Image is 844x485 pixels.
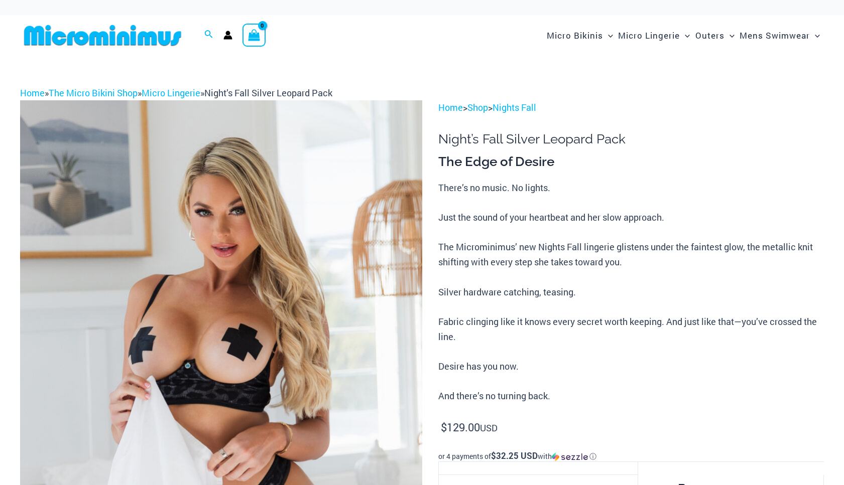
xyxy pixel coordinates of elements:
span: $ [441,420,447,434]
a: Mens SwimwearMenu ToggleMenu Toggle [737,20,822,51]
span: Night’s Fall Silver Leopard Pack [204,87,332,99]
a: Home [20,87,45,99]
span: Micro Lingerie [618,23,680,48]
a: Account icon link [223,31,232,40]
span: Micro Bikinis [547,23,603,48]
p: There’s no music. No lights. Just the sound of your heartbeat and her slow approach. The Micromin... [438,181,824,404]
p: USD [438,420,824,436]
nav: Site Navigation [543,19,824,52]
p: > > [438,100,824,115]
a: Shop [467,101,488,113]
div: or 4 payments of$32.25 USDwithSezzle Click to learn more about Sezzle [438,451,824,461]
a: Micro BikinisMenu ToggleMenu Toggle [544,20,616,51]
h3: The Edge of Desire [438,153,824,171]
bdi: 129.00 [441,420,480,434]
span: Outers [695,23,725,48]
a: Micro LingerieMenu ToggleMenu Toggle [616,20,692,51]
a: The Micro Bikini Shop [49,87,138,99]
a: Home [438,101,463,113]
img: MM SHOP LOGO FLAT [20,24,185,47]
span: Menu Toggle [603,23,613,48]
span: » » » [20,87,332,99]
a: OutersMenu ToggleMenu Toggle [693,20,737,51]
span: Menu Toggle [725,23,735,48]
a: Search icon link [204,29,213,42]
img: Sezzle [552,452,588,461]
span: $32.25 USD [491,450,538,461]
h1: Night’s Fall Silver Leopard Pack [438,131,824,147]
a: View Shopping Cart, empty [243,24,266,47]
span: Menu Toggle [810,23,820,48]
a: Nights Fall [493,101,536,113]
span: Mens Swimwear [740,23,810,48]
a: Micro Lingerie [142,87,200,99]
div: or 4 payments of with [438,451,824,461]
span: Menu Toggle [680,23,690,48]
